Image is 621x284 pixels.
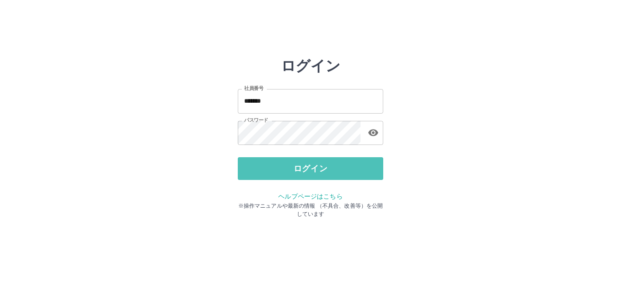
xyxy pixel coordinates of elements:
a: ヘルプページはこちら [278,193,342,200]
p: ※操作マニュアルや最新の情報 （不具合、改善等）を公開しています [238,202,383,218]
h2: ログイン [281,57,341,75]
label: 社員番号 [244,85,263,92]
button: ログイン [238,157,383,180]
label: パスワード [244,117,268,124]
